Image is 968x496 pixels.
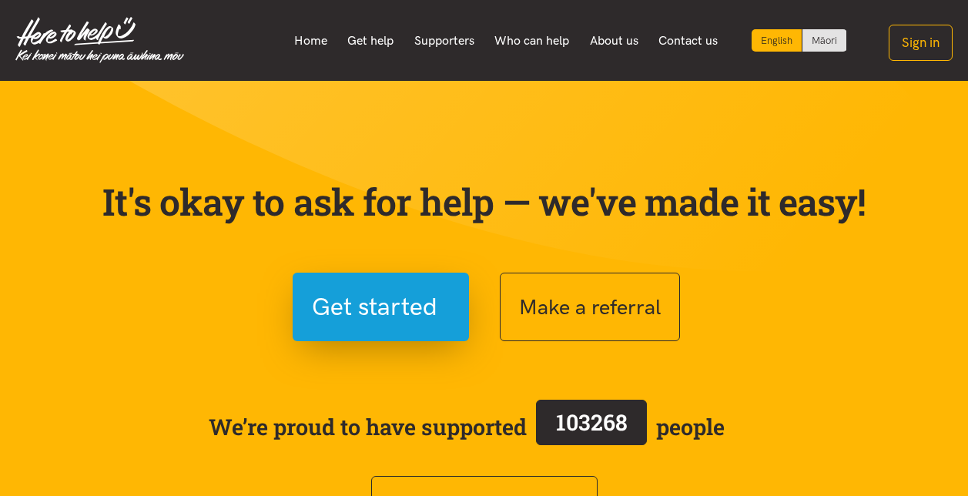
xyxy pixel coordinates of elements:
[648,25,729,57] a: Contact us
[752,29,802,52] div: Current language
[580,25,649,57] a: About us
[15,17,184,63] img: Home
[556,407,628,437] span: 103268
[527,397,656,457] a: 103268
[802,29,846,52] a: Switch to Te Reo Māori
[209,397,725,457] span: We’re proud to have supported people
[404,25,484,57] a: Supporters
[99,179,869,224] p: It's okay to ask for help — we've made it easy!
[337,25,404,57] a: Get help
[500,273,680,341] button: Make a referral
[484,25,580,57] a: Who can help
[312,287,437,327] span: Get started
[889,25,953,61] button: Sign in
[752,29,847,52] div: Language toggle
[293,273,469,341] button: Get started
[283,25,337,57] a: Home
